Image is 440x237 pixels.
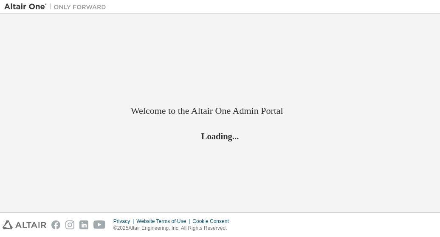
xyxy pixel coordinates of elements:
img: facebook.svg [51,220,60,229]
img: linkedin.svg [79,220,88,229]
p: © 2025 Altair Engineering, Inc. All Rights Reserved. [113,225,234,232]
img: instagram.svg [65,220,74,229]
h2: Welcome to the Altair One Admin Portal [131,105,309,117]
div: Privacy [113,218,136,225]
div: Website Terms of Use [136,218,192,225]
img: youtube.svg [93,220,106,229]
div: Cookie Consent [192,218,234,225]
img: altair_logo.svg [3,220,46,229]
h2: Loading... [131,131,309,142]
img: Altair One [4,3,110,11]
